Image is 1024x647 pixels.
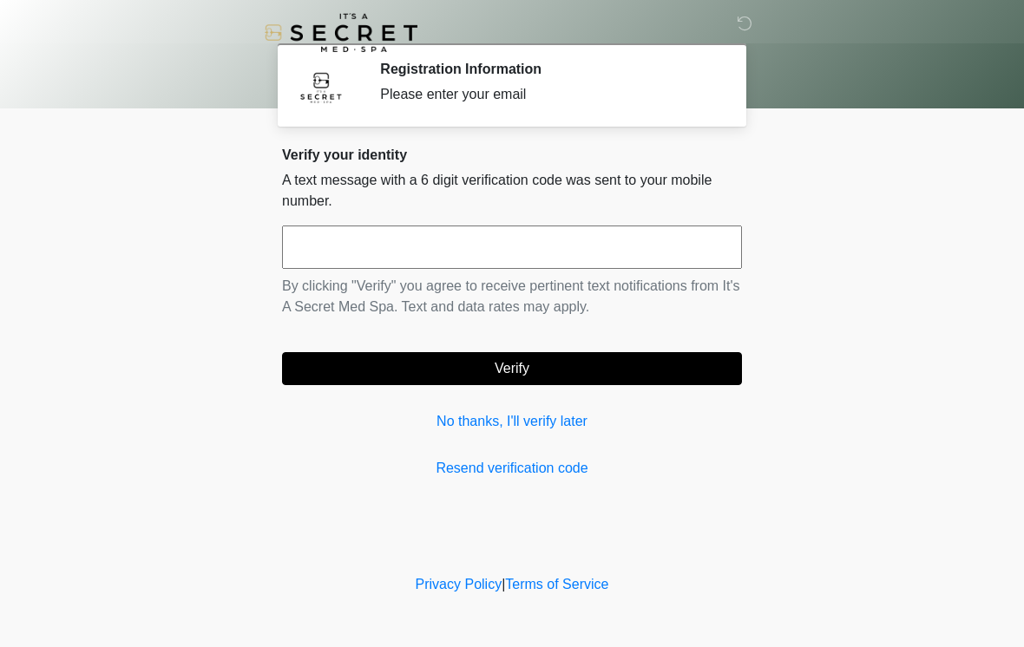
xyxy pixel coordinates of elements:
h2: Registration Information [380,61,716,77]
p: A text message with a 6 digit verification code was sent to your mobile number. [282,170,742,212]
a: Terms of Service [505,577,608,591]
a: | [502,577,505,591]
button: Verify [282,352,742,385]
img: Agent Avatar [295,61,347,113]
h2: Verify your identity [282,147,742,163]
p: By clicking "Verify" you agree to receive pertinent text notifications from It's A Secret Med Spa... [282,276,742,317]
div: Please enter your email [380,84,716,105]
a: Privacy Policy [416,577,502,591]
a: No thanks, I'll verify later [282,411,742,432]
img: It's A Secret Med Spa Logo [265,13,417,52]
a: Resend verification code [282,458,742,479]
